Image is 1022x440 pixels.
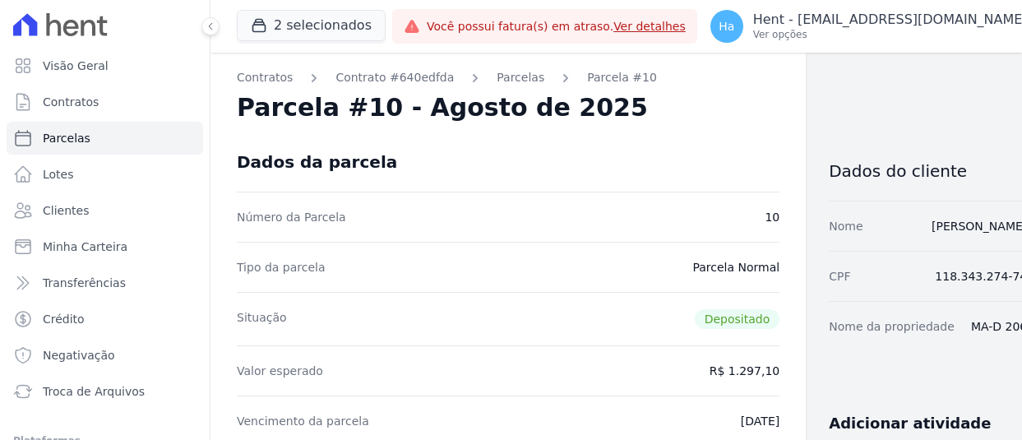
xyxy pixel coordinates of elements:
button: 2 selecionados [237,10,386,41]
dt: Tipo da parcela [237,259,326,276]
span: Clientes [43,202,89,219]
a: Visão Geral [7,49,203,82]
a: Contrato #640edfda [335,69,454,86]
a: Parcelas [7,122,203,155]
dd: [DATE] [741,413,779,429]
dt: CPF [829,268,850,285]
nav: Breadcrumb [237,69,779,86]
a: Troca de Arquivos [7,375,203,408]
dt: Nome da propriedade [829,318,955,335]
dt: Nome [829,218,862,234]
span: Você possui fatura(s) em atraso. [427,18,686,35]
a: Parcelas [497,69,544,86]
dt: Valor esperado [237,363,323,379]
a: Lotes [7,158,203,191]
span: Visão Geral [43,58,109,74]
a: Negativação [7,339,203,372]
span: Contratos [43,94,99,110]
span: Transferências [43,275,126,291]
span: Ha [719,21,734,32]
span: Troca de Arquivos [43,383,145,400]
span: Minha Carteira [43,239,127,255]
a: Contratos [7,86,203,118]
a: Ver detalhes [613,20,686,33]
h3: Adicionar atividade [829,414,991,433]
a: Minha Carteira [7,230,203,263]
a: Transferências [7,266,203,299]
a: Clientes [7,194,203,227]
span: Lotes [43,166,74,183]
span: Crédito [43,311,85,327]
dd: 10 [765,209,779,225]
div: Dados da parcela [237,152,397,172]
a: Crédito [7,303,203,336]
dd: R$ 1.297,10 [710,363,779,379]
span: Negativação [43,347,115,364]
dt: Situação [237,309,287,329]
dt: Vencimento da parcela [237,413,369,429]
a: Parcela #10 [587,69,657,86]
a: Contratos [237,69,293,86]
dd: Parcela Normal [692,259,779,276]
h2: Parcela #10 - Agosto de 2025 [237,93,648,123]
dt: Número da Parcela [237,209,346,225]
span: Depositado [695,309,780,329]
span: Parcelas [43,130,90,146]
